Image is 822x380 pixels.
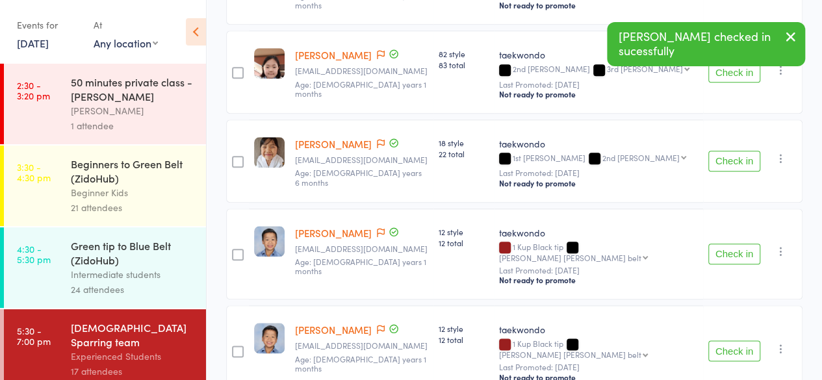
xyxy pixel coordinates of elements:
small: Last Promoted: [DATE] [499,266,698,275]
img: image1600995083.png [254,226,285,257]
span: 12 style [439,226,489,237]
small: lllshy@gmail.com [295,341,428,350]
small: rosebud815@naver.com [295,155,428,164]
div: [PERSON_NAME] checked in sucessfully [607,22,805,66]
a: 2:30 -3:20 pm50 minutes private class - [PERSON_NAME][PERSON_NAME]1 attendee [4,64,206,144]
div: 17 attendees [71,364,195,379]
div: 50 minutes private class - [PERSON_NAME] [71,75,195,103]
div: taekwondo [499,226,698,239]
span: Age: [DEMOGRAPHIC_DATA] years 1 months [295,353,426,374]
time: 2:30 - 3:20 pm [17,80,50,101]
button: Check in [708,244,760,264]
div: 21 attendees [71,200,195,215]
span: 12 total [439,237,489,248]
div: Experienced Students [71,349,195,364]
span: 12 total [439,334,489,345]
div: Not ready to promote [499,275,698,285]
span: 83 total [439,59,489,70]
a: [PERSON_NAME] [295,48,372,62]
div: Any location [94,36,158,50]
div: [PERSON_NAME] [PERSON_NAME] belt [499,350,641,359]
div: Events for [17,14,81,36]
span: 22 total [439,148,489,159]
span: Age: [DEMOGRAPHIC_DATA] years 6 months [295,167,422,187]
div: 2nd [PERSON_NAME] [602,153,680,162]
small: lllshy@gmail.com [295,244,428,253]
small: Last Promoted: [DATE] [499,80,698,89]
div: 3rd [PERSON_NAME] [607,64,683,73]
div: taekwondo [499,137,698,150]
div: taekwondo [499,48,698,61]
a: [PERSON_NAME] [295,137,372,151]
button: Check in [708,62,760,82]
span: Age: [DEMOGRAPHIC_DATA] years 1 months [295,256,426,276]
button: Check in [708,340,760,361]
small: rosebud815@naver.com [295,66,428,75]
div: 24 attendees [71,282,195,297]
a: 4:30 -5:30 pmGreen tip to Blue Belt (ZidoHub)Intermediate students24 attendees [4,227,206,308]
div: Not ready to promote [499,178,698,188]
div: [PERSON_NAME] [PERSON_NAME] belt [499,253,641,262]
div: [PERSON_NAME] [71,103,195,118]
span: 82 style [439,48,489,59]
div: Not ready to promote [499,89,698,99]
span: 18 style [439,137,489,148]
span: Age: [DEMOGRAPHIC_DATA] years 1 months [295,79,426,99]
div: Green tip to Blue Belt (ZidoHub) [71,238,195,267]
a: [PERSON_NAME] [295,323,372,336]
div: Intermediate students [71,267,195,282]
div: At [94,14,158,36]
div: 2nd [PERSON_NAME] [499,64,698,75]
time: 5:30 - 7:00 pm [17,325,51,346]
div: Beginner Kids [71,185,195,200]
a: [DATE] [17,36,49,50]
a: [PERSON_NAME] [295,226,372,240]
a: 3:30 -4:30 pmBeginners to Green Belt (ZidoHub)Beginner Kids21 attendees [4,146,206,226]
div: [DEMOGRAPHIC_DATA] Sparring team [71,320,195,349]
span: 12 style [439,323,489,334]
div: 1 attendee [71,118,195,133]
div: Beginners to Green Belt (ZidoHub) [71,157,195,185]
div: taekwondo [499,323,698,336]
div: 1 Kup Black tip [499,242,698,262]
button: Check in [708,151,760,171]
img: image1618846441.png [254,137,285,168]
small: Last Promoted: [DATE] [499,362,698,372]
time: 3:30 - 4:30 pm [17,162,51,183]
div: 1 Kup Black tip [499,339,698,359]
time: 4:30 - 5:30 pm [17,244,51,264]
img: image1600995114.png [254,323,285,353]
img: image1597295937.png [254,48,285,79]
div: 1st [PERSON_NAME] [499,153,698,164]
small: Last Promoted: [DATE] [499,168,698,177]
